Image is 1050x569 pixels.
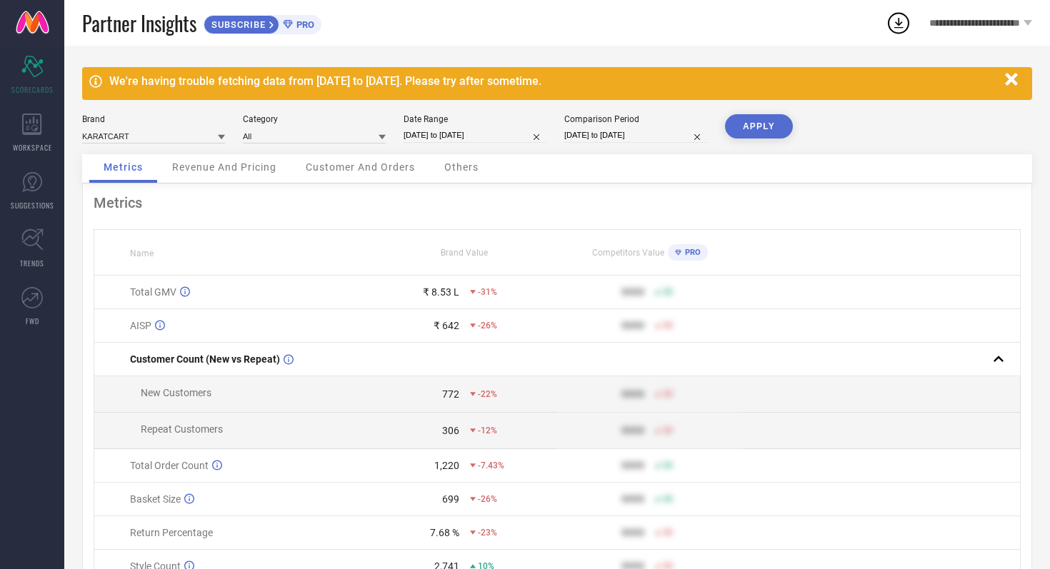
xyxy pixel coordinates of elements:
span: 50 [663,389,673,399]
span: -31% [478,287,497,297]
span: SUBSCRIBE [204,19,269,30]
span: SCORECARDS [11,84,54,95]
div: 1,220 [434,460,459,471]
span: FWD [26,316,39,326]
span: TRENDS [20,258,44,268]
span: -26% [478,321,497,331]
div: Date Range [404,114,546,124]
span: Name [130,248,154,258]
span: Total Order Count [130,460,209,471]
span: Basket Size [130,493,181,505]
span: Revenue And Pricing [172,161,276,173]
a: SUBSCRIBEPRO [204,11,321,34]
div: 306 [442,425,459,436]
span: 50 [663,460,673,470]
span: -26% [478,494,497,504]
span: Return Percentage [130,527,213,538]
span: Metrics [104,161,143,173]
span: Total GMV [130,286,176,298]
span: Partner Insights [82,9,196,38]
span: -23% [478,528,497,538]
span: Customer And Orders [306,161,415,173]
span: -22% [478,389,497,399]
span: New Customers [141,387,211,398]
div: 772 [442,388,459,400]
span: PRO [293,19,314,30]
div: 9999 [621,286,644,298]
span: SUGGESTIONS [11,200,54,211]
div: 9999 [621,493,644,505]
input: Select date range [404,128,546,143]
span: Customer Count (New vs Repeat) [130,353,280,365]
span: Brand Value [441,248,488,258]
div: ₹ 642 [434,320,459,331]
span: Others [444,161,479,173]
span: 50 [663,287,673,297]
span: 50 [663,528,673,538]
input: Select comparison period [564,128,707,143]
span: -7.43% [478,460,504,470]
div: ₹ 8.53 L [423,286,459,298]
div: 699 [442,493,459,505]
div: Metrics [94,194,1021,211]
span: 50 [663,426,673,435]
div: Brand [82,114,225,124]
div: 9999 [621,320,644,331]
div: Open download list [886,10,911,36]
span: -12% [478,426,497,435]
div: 9999 [621,460,644,471]
span: 50 [663,321,673,331]
div: Comparison Period [564,114,707,124]
div: 7.68 % [430,527,459,538]
div: 9999 [621,425,644,436]
span: 50 [663,494,673,504]
span: WORKSPACE [13,142,52,153]
span: Repeat Customers [141,423,223,435]
span: Competitors Value [592,248,664,258]
div: 9999 [621,388,644,400]
div: 9999 [621,527,644,538]
button: APPLY [725,114,793,139]
div: Category [243,114,386,124]
span: AISP [130,320,151,331]
span: PRO [681,248,701,257]
div: We're having trouble fetching data from [DATE] to [DATE]. Please try after sometime. [109,74,998,88]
